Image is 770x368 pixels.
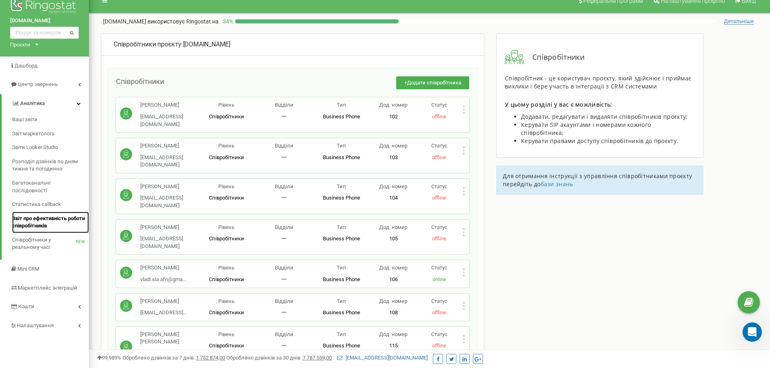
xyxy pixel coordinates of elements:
[337,265,346,271] span: Тип
[17,322,54,328] span: Налаштування
[6,95,133,128] div: Якщо це [PERSON_NAME], тут невірно введена пошта
[12,144,58,151] span: Звіти Looker Studio
[7,248,155,261] textarea: Повідомлення...
[396,76,469,90] button: +Додати співробітника
[6,159,68,212] div: hugging face
[209,195,244,201] span: Співробітники
[12,158,85,173] span: Розподіл дзвінків по дням тижня та погодинно
[432,343,446,349] span: offline
[140,113,198,128] p: [EMAIL_ADDRESS][DOMAIN_NAME]
[209,114,244,120] span: Співробітники
[12,179,85,194] span: Багатоканальні послідовності
[337,102,346,108] span: Тип
[432,309,446,315] span: offline
[12,127,89,141] a: Звіт маркетолога
[139,261,152,274] button: Надіслати повідомлення…
[743,322,762,342] iframe: Intercom live chat
[140,101,198,109] p: [PERSON_NAME]
[281,343,287,349] span: 一
[13,240,61,245] div: Daria • 1 год. тому
[431,224,447,230] span: Статус
[379,143,407,149] span: Дод. номер
[219,17,235,25] p: 34 %
[432,276,446,282] span: online
[12,130,55,138] span: Звіт маркетолога
[196,355,225,361] u: 1 752 874,00
[431,102,447,108] span: Статус
[13,218,126,234] div: Скажіть, будь ласка, чи можу я ще чимось допомогти?
[431,331,447,337] span: Статус
[140,298,187,305] p: [PERSON_NAME]
[140,264,186,272] p: [PERSON_NAME]
[323,114,360,120] span: Business Phone
[218,265,234,271] span: Рівень
[12,141,89,155] a: Звіти Looker Studio
[379,265,407,271] span: Дод. номер
[114,40,472,49] div: [DOMAIN_NAME]
[10,27,79,39] input: Пошук за номером
[337,143,346,149] span: Тип
[431,143,447,149] span: Статус
[521,137,678,145] span: Керувати правами доступу співробітників до проєкту.
[541,180,573,188] span: бази знань
[121,135,155,153] div: Дякую)
[36,67,149,83] div: ось декілька хвилин тому написав крайній співробітник
[407,80,461,86] span: Додати співробітника
[29,63,155,88] div: ось декілька хвилин тому написав крайній співробітник
[116,77,164,86] span: Співробітники
[39,4,56,10] h1: Daria
[140,309,187,315] span: [EMAIL_ADDRESS]...
[218,224,234,230] span: Рівень
[379,183,407,189] span: Дод. номер
[6,213,133,239] div: Скажіть, будь ласка, чи можу я ще чимось допомогти?Daria • 1 год. тому
[25,265,32,271] button: вибір GIF-файлів
[370,194,416,202] p: 104
[218,183,234,189] span: Рівень
[379,298,407,304] span: Дод. номер
[209,236,244,242] span: Співробітники
[218,331,234,337] span: Рівень
[122,355,225,361] span: Оброблено дзвінків за 7 днів :
[142,3,156,18] div: Закрити
[524,52,584,63] span: Співробітники
[370,309,416,317] p: 108
[12,113,89,127] a: Ваші звіти
[6,135,155,159] div: Станіслав каже…
[127,140,149,148] div: Дякую)
[12,198,89,212] a: Статистика callback
[323,276,360,282] span: Business Phone
[432,236,446,242] span: offline
[281,114,287,120] span: 一
[6,213,155,253] div: Daria каже…
[370,113,416,121] p: 102
[209,154,244,160] span: Співробітники
[140,331,198,346] p: [PERSON_NAME] [PERSON_NAME]
[503,172,692,188] span: Для отримання інструкції з управління співробітниками проєкту перейдіть до
[12,155,89,176] a: Розподіл дзвінків по дням тижня та погодинно
[6,63,155,95] div: Станіслав каже…
[370,154,416,162] p: 103
[2,94,89,113] a: Аналiтика
[103,17,219,25] p: [DOMAIN_NAME]
[432,195,446,201] span: offline
[15,63,38,69] span: Дашборд
[12,212,89,233] a: Звіт про ефективність роботи співробітників
[218,143,234,149] span: Рівень
[337,224,346,230] span: Тип
[370,235,416,243] p: 105
[12,201,61,208] span: Статистика callback
[209,309,244,315] span: Співробітники
[337,183,346,189] span: Тип
[724,18,754,25] span: Детальніше
[281,236,287,242] span: 一
[379,224,407,230] span: Дод. номер
[431,298,447,304] span: Статус
[505,101,612,108] span: У цьому розділі у вас є можливість:
[505,74,691,90] span: Співробітник - це користувач проєкту, який здійснює і приймає виклики і бере участь в інтеграції ...
[114,40,181,48] span: Співробітники проєкту
[275,224,293,230] span: Відділи
[12,233,89,254] a: Співробітники у реальному часіNEW
[281,154,287,160] span: 一
[337,331,346,337] span: Тип
[323,195,360,201] span: Business Phone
